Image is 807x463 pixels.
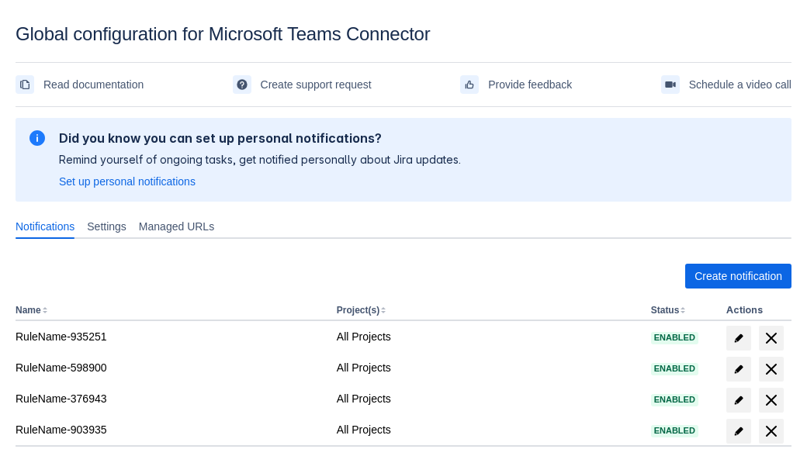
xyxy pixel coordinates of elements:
[236,78,248,91] span: support
[261,72,372,97] span: Create support request
[720,301,791,321] th: Actions
[16,72,144,97] a: Read documentation
[337,391,639,406] div: All Projects
[651,365,698,373] span: Enabled
[16,360,324,375] div: RuleName-598900
[337,329,639,344] div: All Projects
[460,72,572,97] a: Provide feedback
[762,329,781,347] span: delete
[16,391,324,406] div: RuleName-376943
[43,72,144,97] span: Read documentation
[664,78,677,91] span: videoCall
[337,422,639,437] div: All Projects
[651,396,698,404] span: Enabled
[733,394,745,406] span: edit
[488,72,572,97] span: Provide feedback
[685,264,791,289] button: Create notification
[762,422,781,441] span: delete
[59,130,461,146] h2: Did you know you can set up personal notifications?
[651,427,698,435] span: Enabled
[661,72,791,97] a: Schedule a video call
[16,422,324,437] div: RuleName-903935
[733,332,745,344] span: edit
[59,174,196,189] a: Set up personal notifications
[337,305,379,316] button: Project(s)
[139,219,214,234] span: Managed URLs
[733,363,745,375] span: edit
[233,72,372,97] a: Create support request
[762,360,781,378] span: delete
[59,152,461,168] p: Remind yourself of ongoing tasks, get notified personally about Jira updates.
[762,391,781,409] span: delete
[651,333,698,342] span: Enabled
[651,305,680,316] button: Status
[463,78,476,91] span: feedback
[16,305,41,316] button: Name
[689,72,791,97] span: Schedule a video call
[28,129,47,147] span: information
[733,425,745,437] span: edit
[19,78,31,91] span: documentation
[87,219,126,234] span: Settings
[16,329,324,344] div: RuleName-935251
[337,360,639,375] div: All Projects
[694,264,782,289] span: Create notification
[16,23,791,45] div: Global configuration for Microsoft Teams Connector
[16,219,74,234] span: Notifications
